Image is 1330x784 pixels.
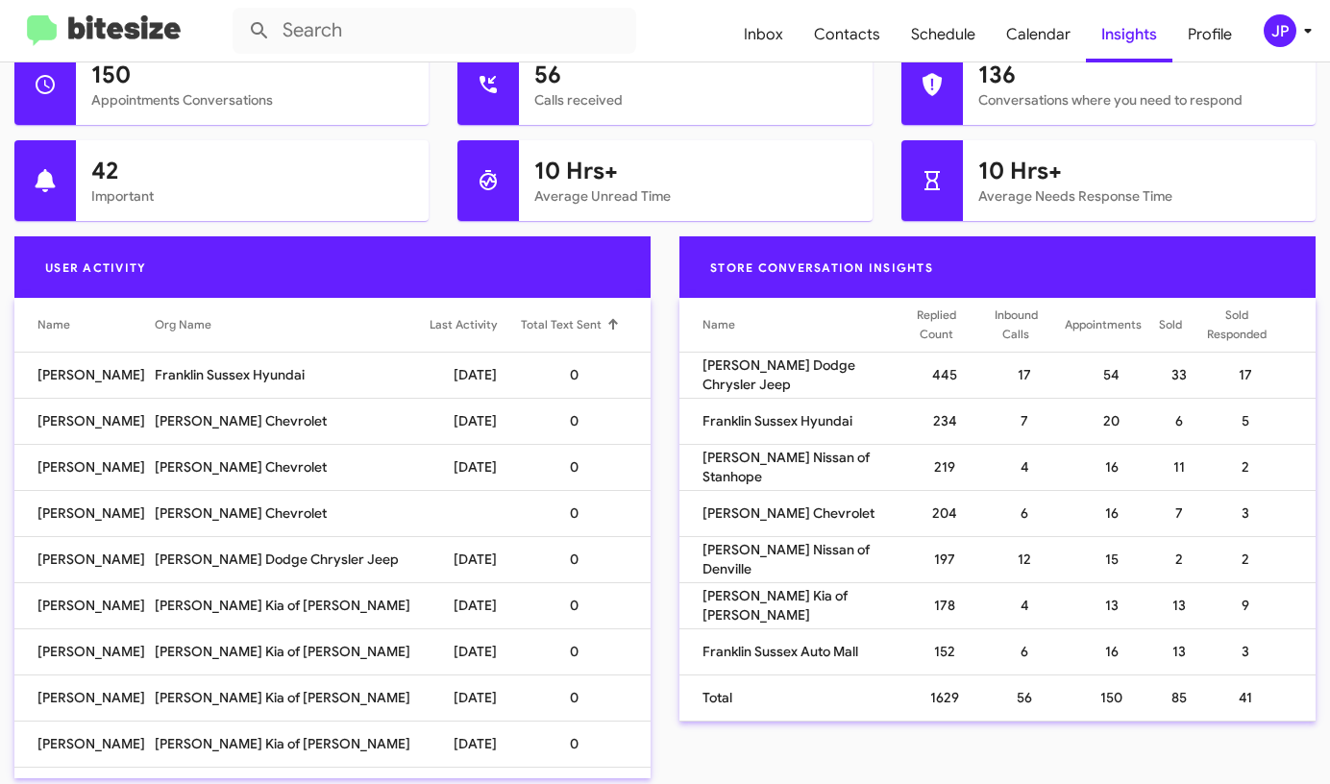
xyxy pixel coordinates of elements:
td: [PERSON_NAME] [14,398,155,444]
td: 54 [1065,352,1159,398]
td: [PERSON_NAME] Kia of [PERSON_NAME] [679,582,905,628]
td: 33 [1159,352,1199,398]
td: [DATE] [430,582,521,628]
td: 1629 [905,674,985,721]
td: 0 [521,721,651,767]
div: Inbound Calls [985,306,1047,344]
td: Total [679,674,905,721]
td: 0 [521,352,651,398]
td: [DATE] [430,352,521,398]
h1: 42 [91,156,413,186]
td: 12 [985,536,1065,582]
h1: 56 [534,60,856,90]
td: 16 [1065,490,1159,536]
td: 234 [905,398,985,444]
input: Search [233,8,636,54]
div: Sold [1159,315,1182,334]
td: 16 [1065,628,1159,674]
td: 13 [1159,582,1199,628]
td: 6 [985,628,1065,674]
td: Franklin Sussex Hyundai [155,352,430,398]
td: 0 [521,582,651,628]
a: Profile [1172,7,1247,62]
span: Store Conversation Insights [695,260,948,275]
td: [PERSON_NAME] Nissan of Stanhope [679,444,905,490]
td: [DATE] [430,721,521,767]
td: [PERSON_NAME] Kia of [PERSON_NAME] [155,674,430,721]
a: Inbox [728,7,799,62]
td: 150 [1065,674,1159,721]
td: [PERSON_NAME] Chevrolet [155,398,430,444]
td: [PERSON_NAME] Nissan of Denville [679,536,905,582]
div: Appointments [1065,315,1159,334]
mat-card-subtitle: Average Unread Time [534,186,856,206]
h1: 136 [978,60,1300,90]
span: User Activity [30,260,161,275]
td: 5 [1199,398,1316,444]
div: Total Text Sent [521,315,628,334]
div: Name [37,315,155,334]
td: [PERSON_NAME] [14,536,155,582]
td: [DATE] [430,444,521,490]
div: Sold [1159,315,1199,334]
td: [PERSON_NAME] [14,352,155,398]
div: Total Text Sent [521,315,602,334]
mat-card-subtitle: Average Needs Response Time [978,186,1300,206]
td: 0 [521,398,651,444]
button: JP [1247,14,1309,47]
td: [PERSON_NAME] [14,490,155,536]
a: Schedule [896,7,991,62]
div: Inbound Calls [985,306,1065,344]
span: Insights [1086,7,1172,62]
td: 0 [521,490,651,536]
td: 0 [521,674,651,721]
td: 2 [1199,444,1316,490]
td: [PERSON_NAME] Kia of [PERSON_NAME] [155,721,430,767]
td: 13 [1159,628,1199,674]
td: [PERSON_NAME] Kia of [PERSON_NAME] [155,628,430,674]
td: 7 [985,398,1065,444]
td: [PERSON_NAME] [14,674,155,721]
td: 204 [905,490,985,536]
td: [DATE] [430,628,521,674]
td: 152 [905,628,985,674]
td: [PERSON_NAME] [14,628,155,674]
div: Replied Count [905,306,968,344]
td: [DATE] [430,674,521,721]
a: Contacts [799,7,896,62]
a: Calendar [991,7,1086,62]
td: 85 [1159,674,1199,721]
td: 11 [1159,444,1199,490]
h1: 150 [91,60,413,90]
td: 16 [1065,444,1159,490]
td: [PERSON_NAME] [14,444,155,490]
td: 219 [905,444,985,490]
div: Name [702,315,735,334]
td: [PERSON_NAME] Dodge Chrysler Jeep [155,536,430,582]
td: 3 [1199,490,1316,536]
td: 2 [1159,536,1199,582]
td: 197 [905,536,985,582]
div: JP [1264,14,1296,47]
td: 4 [985,444,1065,490]
td: 13 [1065,582,1159,628]
td: 56 [985,674,1065,721]
td: [PERSON_NAME] Kia of [PERSON_NAME] [155,582,430,628]
td: [PERSON_NAME] Chevrolet [679,490,905,536]
td: [PERSON_NAME] Chevrolet [155,490,430,536]
div: Org Name [155,315,430,334]
div: Name [702,315,905,334]
div: Appointments [1065,315,1142,334]
div: Last Activity [430,315,497,334]
td: 0 [521,444,651,490]
td: 41 [1199,674,1316,721]
td: 4 [985,582,1065,628]
div: Name [37,315,70,334]
td: 17 [985,352,1065,398]
td: 0 [521,628,651,674]
div: Last Activity [430,315,521,334]
td: 7 [1159,490,1199,536]
td: 17 [1199,352,1316,398]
